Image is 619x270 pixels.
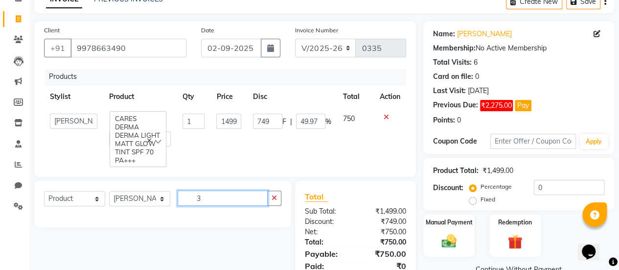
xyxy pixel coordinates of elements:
[355,206,413,217] div: ₹1,499.00
[355,217,413,227] div: ₹749.00
[482,166,513,176] div: ₹1,499.00
[433,43,604,53] div: No Active Membership
[337,86,374,108] th: Total
[433,100,478,111] div: Previous Due:
[433,72,473,82] div: Card on file:
[433,29,455,39] div: Name:
[580,134,608,149] button: Apply
[481,182,512,191] label: Percentage
[480,100,513,111] span: ₹2,275.00
[433,57,472,68] div: Total Visits:
[201,26,214,35] label: Date
[298,206,356,217] div: Sub Total:
[298,217,356,227] div: Discount:
[210,86,247,108] th: Price
[468,86,489,96] div: [DATE]
[503,233,527,251] img: _gift.svg
[474,57,478,68] div: 6
[433,43,476,53] div: Membership:
[177,86,210,108] th: Qty
[374,86,406,108] th: Action
[578,231,609,260] iframe: chat widget
[355,248,413,260] div: ₹750.00
[437,233,461,250] img: _cash.svg
[298,237,356,247] div: Total:
[247,86,337,108] th: Disc
[115,114,160,164] span: CARES DERMA DERMA LIGHT MATT GLOW TINT SPF 70 PA+++
[355,227,413,237] div: ₹750.00
[457,29,512,39] a: [PERSON_NAME]
[178,191,268,206] input: Search or Scan
[433,166,479,176] div: Product Total:
[45,68,413,86] div: Products
[426,218,473,227] label: Manual Payment
[44,26,60,35] label: Client
[44,39,71,57] button: +91
[457,115,461,125] div: 0
[44,86,103,108] th: Stylist
[433,115,455,125] div: Points:
[481,195,495,204] label: Fixed
[103,86,177,108] th: Product
[433,86,466,96] div: Last Visit:
[343,114,355,123] span: 750
[295,26,338,35] label: Invoice Number
[515,100,531,111] button: Pay
[355,237,413,247] div: ₹750.00
[498,218,532,227] label: Redemption
[298,248,356,260] div: Payable:
[325,117,331,127] span: %
[70,39,186,57] input: Search by Name/Mobile/Email/Code
[475,72,479,82] div: 0
[490,134,576,149] input: Enter Offer / Coupon Code
[305,192,327,202] span: Total
[282,117,286,127] span: F
[433,136,490,147] div: Coupon Code
[433,183,463,193] div: Discount:
[298,227,356,237] div: Net:
[290,117,292,127] span: |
